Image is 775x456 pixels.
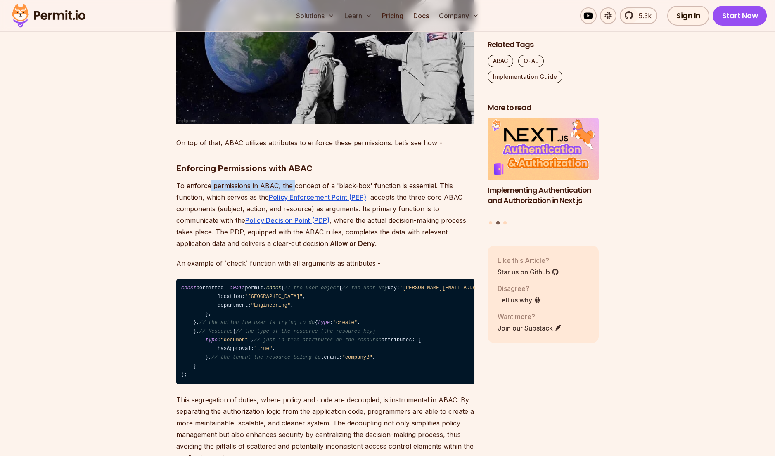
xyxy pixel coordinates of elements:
[342,354,372,360] span: "companyB"
[220,337,251,343] span: "document"
[400,285,530,291] span: "[PERSON_NAME][EMAIL_ADDRESS][DOMAIN_NAME]"
[498,255,559,265] p: Like this Article?
[176,180,474,249] p: To enforce permissions in ABAC, the concept of a 'black-box' function is essential. This function...
[488,71,562,83] a: Implementation Guide
[342,285,387,291] span: // the user key
[488,40,599,50] h2: Related Tags
[498,267,559,277] a: Star us on Github
[254,346,272,352] span: "true"
[488,118,599,216] li: 2 of 3
[498,323,562,333] a: Join our Substack
[176,137,474,149] p: On top of that, ABAC utilizes attributes to enforce these permissions. Let’s see how -
[318,320,330,326] span: type
[251,302,291,308] span: "Engineering"
[379,7,407,24] a: Pricing
[498,284,541,293] p: Disagree?
[496,221,500,225] button: Go to slide 2
[254,337,382,343] span: // just-in-time attributes on the resource
[436,7,482,24] button: Company
[176,258,474,269] p: An example of `check` function with all arguments as attributes -
[488,118,599,216] a: Implementing Authentication and Authorization in Next.jsImplementing Authentication and Authoriza...
[488,103,599,113] h2: More to read
[333,320,357,326] span: "create"
[236,328,375,334] span: // the type of the resource (the resource key)
[488,118,599,181] img: Implementing Authentication and Authorization in Next.js
[330,239,375,248] strong: Allow or Deny
[8,2,89,30] img: Permit logo
[245,294,303,300] span: "[GEOGRAPHIC_DATA]"
[206,337,218,343] span: type
[266,285,282,291] span: check
[341,7,375,24] button: Learn
[489,221,492,224] button: Go to slide 1
[713,6,767,26] a: Start Now
[488,185,599,206] h3: Implementing Authentication and Authorization in Next.js
[498,312,562,321] p: Want more?
[503,221,507,224] button: Go to slide 3
[634,11,652,21] span: 5.3k
[410,7,432,24] a: Docs
[230,285,245,291] span: await
[181,285,197,291] span: const
[199,328,233,334] span: // Resource
[518,55,544,67] a: OPAL
[488,118,599,226] div: Posts
[620,7,657,24] a: 5.3k
[176,163,313,173] strong: Enforcing Permissions with ABAC
[293,7,338,24] button: Solutions
[176,279,474,385] code: permitted = permit. ( { key: , attributes: { location: , department: , }, }, { : , }, { : , attri...
[498,295,541,305] a: Tell us why
[211,354,321,360] span: // the tenant the resource belong to
[269,193,366,201] a: Policy Enforcement Point (PEP)
[488,55,513,67] a: ABAC
[199,320,315,326] span: // the action the user is trying to do
[284,285,339,291] span: // the user object
[667,6,710,26] a: Sign In
[245,216,329,224] a: Policy Decision Point (PDP)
